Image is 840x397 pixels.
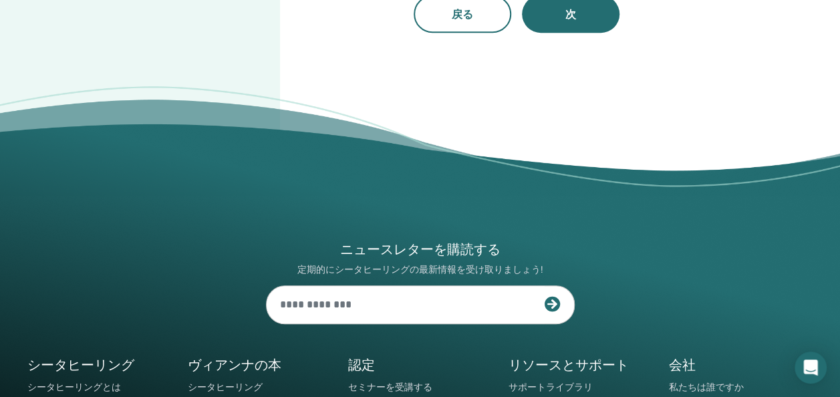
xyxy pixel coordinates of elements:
h4: ニュースレターを購読する [266,241,575,259]
h5: ヴィアンナの本 [188,356,332,374]
a: シータヒーリングとは [27,382,121,392]
h5: リソースとサポート [509,356,653,374]
span: 次 [565,7,576,21]
a: 私たちは誰ですか [669,382,744,392]
a: サポートライブラリ [509,382,593,392]
h5: 会社 [669,356,813,374]
a: セミナーを受講する [348,382,432,392]
a: シータヒーリング [188,382,263,392]
h5: 認定 [348,356,493,374]
p: 定期的にシータヒーリングの最新情報を受け取りましょう! [266,263,575,276]
h5: シータヒーリング [27,356,172,374]
span: 戻る [452,7,473,21]
div: インターコムメッセンジャーを開く [795,352,827,384]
